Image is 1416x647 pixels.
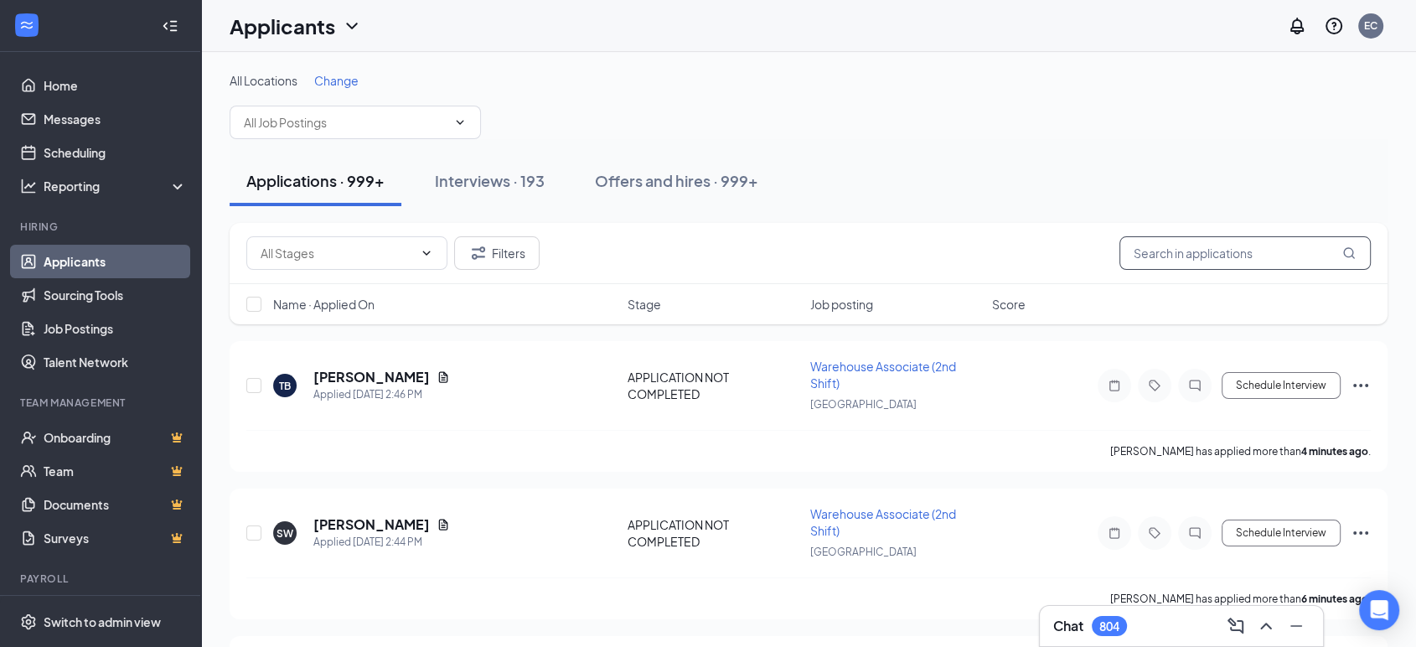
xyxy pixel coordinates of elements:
button: Filter Filters [454,236,540,270]
span: [GEOGRAPHIC_DATA] [810,398,917,411]
button: Schedule Interview [1222,372,1341,399]
span: Score [992,296,1026,313]
svg: Notifications [1287,16,1307,36]
span: Warehouse Associate (2nd Shift) [810,506,956,538]
svg: Settings [20,613,37,630]
a: Applicants [44,245,187,278]
svg: Filter [468,243,488,263]
b: 4 minutes ago [1301,445,1368,458]
button: ComposeMessage [1222,613,1249,639]
div: Team Management [20,396,183,410]
div: SW [276,526,293,541]
span: Change [314,73,359,88]
button: ChevronUp [1253,613,1279,639]
svg: ChatInactive [1185,379,1205,392]
a: Job Postings [44,312,187,345]
input: Search in applications [1119,236,1371,270]
svg: MagnifyingGlass [1342,246,1356,260]
h5: [PERSON_NAME] [313,515,430,534]
h5: [PERSON_NAME] [313,368,430,386]
svg: Note [1104,379,1124,392]
span: All Locations [230,73,297,88]
svg: Note [1104,526,1124,540]
svg: QuestionInfo [1324,16,1344,36]
p: [PERSON_NAME] has applied more than . [1110,444,1371,458]
svg: ChevronDown [453,116,467,129]
input: All Job Postings [244,113,447,132]
button: Schedule Interview [1222,520,1341,546]
div: Applications · 999+ [246,170,385,191]
a: Messages [44,102,187,136]
a: TeamCrown [44,454,187,488]
svg: Collapse [162,18,178,34]
div: TB [279,379,291,393]
p: [PERSON_NAME] has applied more than . [1110,592,1371,606]
div: 804 [1099,619,1119,634]
svg: Ellipses [1351,523,1371,543]
a: OnboardingCrown [44,421,187,454]
svg: ComposeMessage [1226,616,1246,636]
a: Sourcing Tools [44,278,187,312]
a: Talent Network [44,345,187,379]
a: SurveysCrown [44,521,187,555]
span: Warehouse Associate (2nd Shift) [810,359,956,391]
svg: ChevronDown [342,16,362,36]
svg: Document [437,370,450,384]
div: Open Intercom Messenger [1359,590,1399,630]
span: Stage [628,296,661,313]
div: Applied [DATE] 2:46 PM [313,386,450,403]
div: Hiring [20,220,183,234]
a: Scheduling [44,136,187,169]
div: Interviews · 193 [435,170,545,191]
div: Payroll [20,572,183,586]
div: Offers and hires · 999+ [595,170,758,191]
span: Name · Applied On [273,296,375,313]
h3: Chat [1053,617,1083,635]
div: Switch to admin view [44,613,161,630]
div: EC [1364,18,1377,33]
svg: WorkstreamLogo [18,17,35,34]
a: DocumentsCrown [44,488,187,521]
svg: ChatInactive [1185,526,1205,540]
svg: Analysis [20,178,37,194]
div: Reporting [44,178,188,194]
svg: Tag [1145,379,1165,392]
svg: Minimize [1286,616,1306,636]
svg: ChevronUp [1256,616,1276,636]
h1: Applicants [230,12,335,40]
svg: ChevronDown [420,246,433,260]
button: Minimize [1283,613,1310,639]
svg: Ellipses [1351,375,1371,396]
span: Job posting [810,296,873,313]
b: 6 minutes ago [1301,593,1368,605]
input: All Stages [261,244,413,262]
div: Applied [DATE] 2:44 PM [313,534,450,551]
a: Home [44,69,187,102]
svg: Document [437,518,450,531]
div: APPLICATION NOT COMPLETED [628,516,800,550]
svg: Tag [1145,526,1165,540]
div: APPLICATION NOT COMPLETED [628,369,800,402]
span: [GEOGRAPHIC_DATA] [810,546,917,558]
